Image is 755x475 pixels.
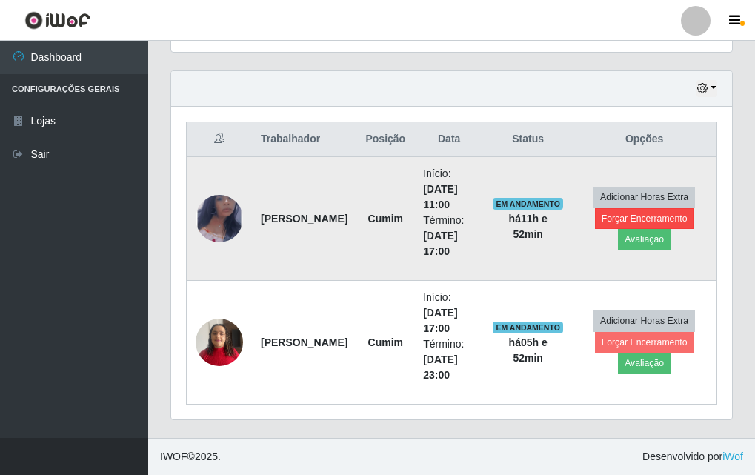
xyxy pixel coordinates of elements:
li: Início: [423,166,475,213]
th: Opções [572,122,716,157]
th: Status [484,122,572,157]
span: Desenvolvido por [642,449,743,465]
time: [DATE] 17:00 [423,307,457,334]
button: Adicionar Horas Extra [593,310,695,331]
img: 1748046228717.jpeg [196,180,243,257]
button: Avaliação [618,353,671,373]
strong: há 11 h e 52 min [509,213,548,240]
img: CoreUI Logo [24,11,90,30]
span: IWOF [160,451,187,462]
strong: Cumim [368,213,403,225]
span: © 2025 . [160,449,221,465]
strong: Cumim [368,336,403,348]
a: iWof [722,451,743,462]
button: Forçar Encerramento [595,208,694,229]
th: Trabalhador [252,122,356,157]
time: [DATE] 11:00 [423,183,457,210]
time: [DATE] 23:00 [423,353,457,381]
strong: há 05 h e 52 min [509,336,548,364]
strong: [PERSON_NAME] [261,336,347,348]
button: Forçar Encerramento [595,332,694,353]
th: Data [414,122,484,157]
th: Posição [356,122,414,157]
span: EM ANDAMENTO [493,198,563,210]
button: Adicionar Horas Extra [593,187,695,207]
strong: [PERSON_NAME] [261,213,347,225]
span: EM ANDAMENTO [493,322,563,333]
button: Avaliação [618,229,671,250]
li: Início: [423,290,475,336]
img: 1737135977494.jpeg [196,310,243,373]
time: [DATE] 17:00 [423,230,457,257]
li: Término: [423,336,475,383]
li: Término: [423,213,475,259]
